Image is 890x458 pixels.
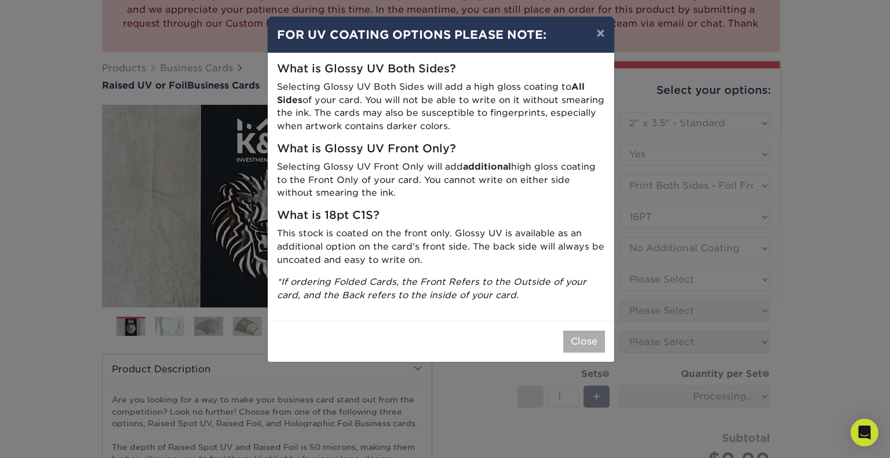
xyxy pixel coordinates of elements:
i: *If ordering Folded Cards, the Front Refers to the Outside of your card, and the Back refers to t... [277,276,586,301]
button: Close [563,331,605,353]
h5: What is Glossy UV Both Sides? [277,63,605,76]
p: This stock is coated on the front only. Glossy UV is available as an additional option on the car... [277,227,605,266]
p: Selecting Glossy UV Front Only will add high gloss coating to the Front Only of your card. You ca... [277,160,605,200]
h5: What is Glossy UV Front Only? [277,142,605,156]
p: Selecting Glossy UV Both Sides will add a high gloss coating to of your card. You will not be abl... [277,80,605,133]
strong: All Sides [277,81,585,105]
div: Open Intercom Messenger [851,419,878,446]
button: × [587,17,614,49]
h4: FOR UV COATING OPTIONS PLEASE NOTE: [277,26,605,43]
h5: What is 18pt C1S? [277,209,605,222]
strong: additional [463,161,511,172]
